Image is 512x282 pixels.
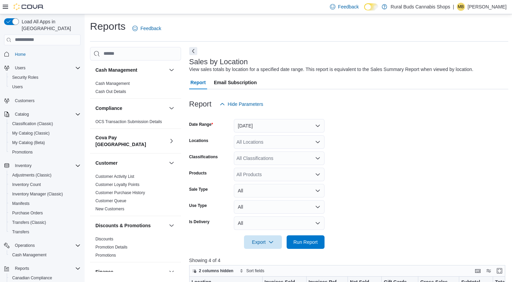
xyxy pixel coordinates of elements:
[12,229,29,235] span: Transfers
[246,268,264,274] span: Sort fields
[95,237,113,241] a: Discounts
[90,235,181,262] div: Discounts & Promotions
[7,147,83,157] button: Promotions
[95,174,134,179] a: Customer Activity List
[90,172,181,216] div: Customer
[9,218,49,227] a: Transfers (Classic)
[214,76,257,89] span: Email Subscription
[364,3,378,10] input: Dark Mode
[9,171,54,179] a: Adjustments (Classic)
[95,67,166,73] button: Cash Management
[12,241,81,250] span: Operations
[315,172,320,177] button: Open list of options
[9,190,81,198] span: Inventory Manager (Classic)
[1,241,83,250] button: Operations
[12,162,81,170] span: Inventory
[9,120,56,128] a: Classification (Classic)
[19,18,81,32] span: Load All Apps in [GEOGRAPHIC_DATA]
[7,138,83,147] button: My Catalog (Beta)
[9,181,44,189] a: Inventory Count
[457,3,465,11] div: Michelle Brusse
[189,257,509,264] p: Showing 4 of 4
[234,216,325,230] button: All
[95,222,151,229] h3: Discounts & Promotions
[95,105,166,112] button: Compliance
[9,228,81,236] span: Transfers
[7,73,83,82] button: Security Roles
[468,3,507,11] p: [PERSON_NAME]
[9,228,32,236] a: Transfers
[12,149,33,155] span: Promotions
[15,98,35,103] span: Customers
[12,210,43,216] span: Purchase Orders
[7,227,83,237] button: Transfers
[9,148,36,156] a: Promotions
[168,159,176,167] button: Customer
[338,3,359,10] span: Feedback
[95,198,126,203] a: Customer Queue
[95,190,145,195] a: Customer Purchase History
[244,235,282,249] button: Export
[9,274,55,282] a: Canadian Compliance
[12,182,41,187] span: Inventory Count
[95,105,122,112] h3: Compliance
[9,199,32,208] a: Manifests
[90,79,181,98] div: Cash Management
[1,49,83,59] button: Home
[9,129,81,137] span: My Catalog (Classic)
[189,170,207,176] label: Products
[15,266,29,271] span: Reports
[95,67,137,73] h3: Cash Management
[12,275,52,281] span: Canadian Compliance
[1,96,83,105] button: Customers
[95,244,128,250] span: Promotion Details
[12,75,38,80] span: Security Roles
[95,134,166,148] button: Cova Pay [GEOGRAPHIC_DATA]
[12,50,28,58] a: Home
[234,184,325,197] button: All
[12,264,32,273] button: Reports
[140,25,161,32] span: Feedback
[12,241,38,250] button: Operations
[9,209,46,217] a: Purchase Orders
[95,268,166,275] button: Finance
[95,81,130,86] a: Cash Management
[9,181,81,189] span: Inventory Count
[189,47,197,55] button: Next
[9,83,25,91] a: Users
[9,73,41,81] a: Security Roles
[189,58,248,66] h3: Sales by Location
[9,199,81,208] span: Manifests
[189,187,208,192] label: Sale Type
[9,190,66,198] a: Inventory Manager (Classic)
[95,160,117,166] h3: Customer
[95,119,162,124] a: OCS Transaction Submission Details
[7,128,83,138] button: My Catalog (Classic)
[391,3,450,11] p: Rural Buds Cannabis Shops
[95,222,166,229] button: Discounts & Promotions
[7,250,83,260] button: Cash Management
[15,65,25,71] span: Users
[7,218,83,227] button: Transfers (Classic)
[95,206,124,212] span: New Customers
[12,140,45,145] span: My Catalog (Beta)
[453,3,454,11] p: |
[191,76,206,89] span: Report
[14,3,44,10] img: Cova
[287,235,325,249] button: Run Report
[12,84,23,90] span: Users
[9,274,81,282] span: Canadian Compliance
[95,160,166,166] button: Customer
[293,239,318,245] span: Run Report
[12,110,81,118] span: Catalog
[217,97,266,111] button: Hide Parameters
[168,137,176,145] button: Cova Pay [GEOGRAPHIC_DATA]
[189,66,473,73] div: View sales totals by location for a specified date range. This report is equivalent to the Sales ...
[168,66,176,74] button: Cash Management
[1,161,83,170] button: Inventory
[189,122,213,127] label: Date Range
